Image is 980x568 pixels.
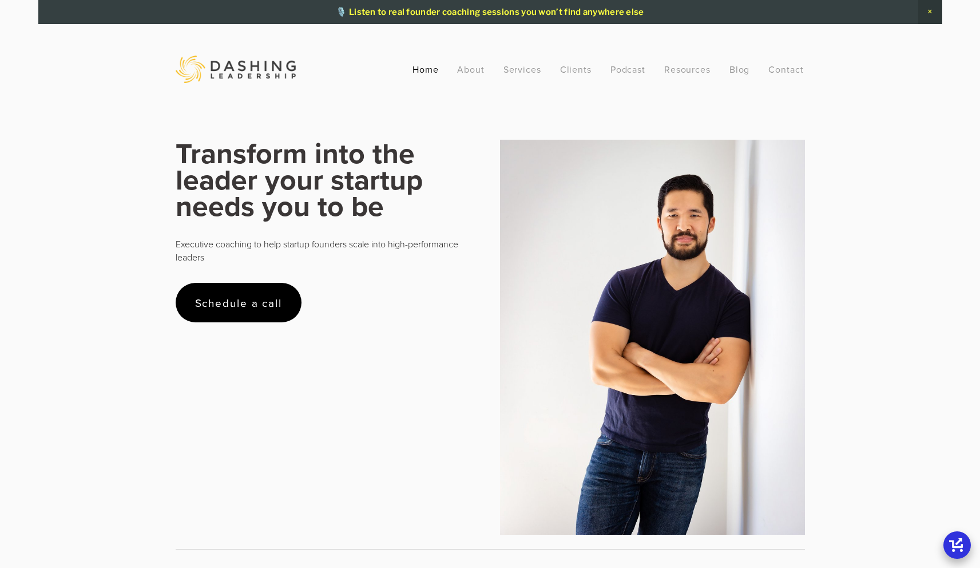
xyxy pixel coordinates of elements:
a: Podcast [610,59,646,80]
img: Dashing Leadership [176,56,296,83]
a: Contact [768,59,804,80]
a: Resources [664,63,711,76]
a: Services [503,59,542,80]
p: Executive coaching to help startup founders scale into high-performance leaders [176,238,481,263]
a: Schedule a call [176,283,302,322]
a: About [457,59,485,80]
a: Clients [560,59,592,80]
a: Home [412,59,439,80]
a: Blog [729,59,750,80]
strong: Transform into the leader your startup needs you to be [176,132,430,226]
